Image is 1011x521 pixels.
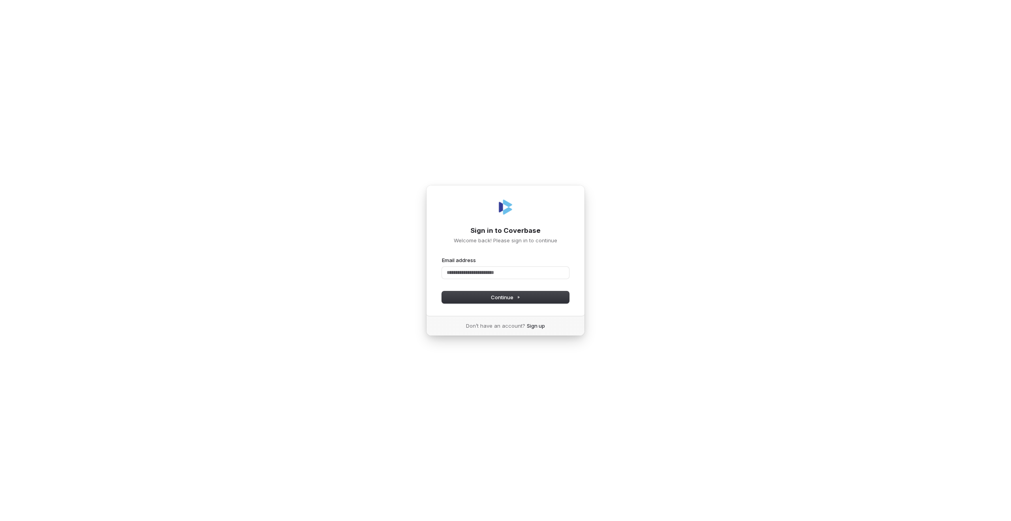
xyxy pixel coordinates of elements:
img: Coverbase [496,198,515,217]
span: Continue [491,294,521,301]
p: Welcome back! Please sign in to continue [442,237,569,244]
h1: Sign in to Coverbase [442,226,569,236]
button: Continue [442,291,569,303]
label: Email address [442,257,476,264]
a: Sign up [527,322,545,329]
span: Don’t have an account? [466,322,525,329]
